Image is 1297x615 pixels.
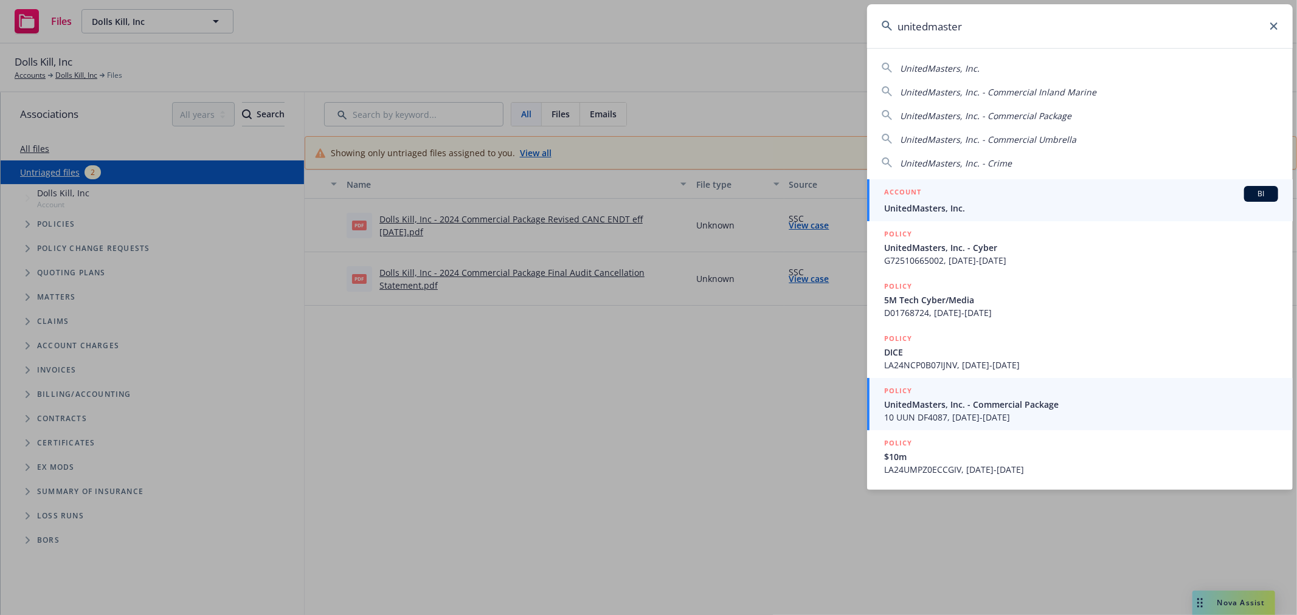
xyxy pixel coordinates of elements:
[1249,188,1273,199] span: BI
[867,378,1293,430] a: POLICYUnitedMasters, Inc. - Commercial Package10 UUN DF4087, [DATE]-[DATE]
[884,411,1278,424] span: 10 UUN DF4087, [DATE]-[DATE]
[884,294,1278,306] span: 5M Tech Cyber/Media
[867,273,1293,326] a: POLICY5M Tech Cyber/MediaD01768724, [DATE]-[DATE]
[867,4,1293,48] input: Search...
[900,110,1071,122] span: UnitedMasters, Inc. - Commercial Package
[884,186,921,201] h5: ACCOUNT
[867,430,1293,483] a: POLICY$10mLA24UMPZ0ECCGIV, [DATE]-[DATE]
[884,254,1278,267] span: G72510665002, [DATE]-[DATE]
[884,306,1278,319] span: D01768724, [DATE]-[DATE]
[884,463,1278,476] span: LA24UMPZ0ECCGIV, [DATE]-[DATE]
[884,385,912,397] h5: POLICY
[884,202,1278,215] span: UnitedMasters, Inc.
[867,221,1293,273] a: POLICYUnitedMasters, Inc. - CyberG72510665002, [DATE]-[DATE]
[884,332,912,345] h5: POLICY
[900,86,1096,98] span: UnitedMasters, Inc. - Commercial Inland Marine
[884,280,912,292] h5: POLICY
[884,450,1278,463] span: $10m
[884,359,1278,371] span: LA24NCP0B07IJNV, [DATE]-[DATE]
[900,157,1012,169] span: UnitedMasters, Inc. - Crime
[884,398,1278,411] span: UnitedMasters, Inc. - Commercial Package
[867,326,1293,378] a: POLICYDICELA24NCP0B07IJNV, [DATE]-[DATE]
[867,179,1293,221] a: ACCOUNTBIUnitedMasters, Inc.
[884,241,1278,254] span: UnitedMasters, Inc. - Cyber
[884,346,1278,359] span: DICE
[884,228,912,240] h5: POLICY
[900,63,980,74] span: UnitedMasters, Inc.
[900,134,1076,145] span: UnitedMasters, Inc. - Commercial Umbrella
[884,437,912,449] h5: POLICY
